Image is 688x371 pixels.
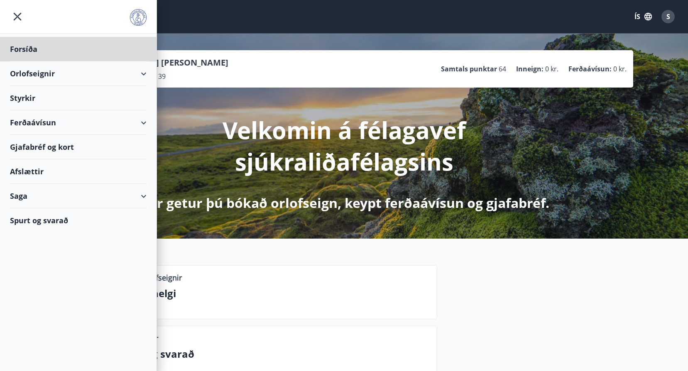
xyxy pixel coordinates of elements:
[10,184,147,208] div: Saga
[10,159,147,184] div: Afslættir
[130,9,147,26] img: union_logo
[516,64,544,73] p: Inneign :
[125,114,563,177] p: Velkomin á félagavef sjúkraliðafélagsins
[441,64,497,73] p: Samtals punktar
[545,64,558,73] span: 0 kr.
[499,64,506,73] span: 64
[116,333,158,344] p: Upplýsingar
[10,61,147,86] div: Orlofseignir
[666,12,670,21] span: S
[116,272,182,283] p: Lausar orlofseignir
[10,9,25,24] button: menu
[568,64,612,73] p: Ferðaávísun :
[139,194,549,212] p: Hér getur þú bókað orlofseign, keypt ferðaávísun og gjafabréf.
[10,110,147,135] div: Ferðaávísun
[630,9,656,24] button: ÍS
[10,135,147,159] div: Gjafabréf og kort
[10,86,147,110] div: Styrkir
[116,286,430,300] p: Næstu helgi
[10,208,147,232] div: Spurt og svarað
[92,57,228,68] p: [PERSON_NAME] [PERSON_NAME]
[10,37,147,61] div: Forsíða
[658,7,678,27] button: S
[116,347,430,361] p: Spurt og svarað
[613,64,627,73] span: 0 kr.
